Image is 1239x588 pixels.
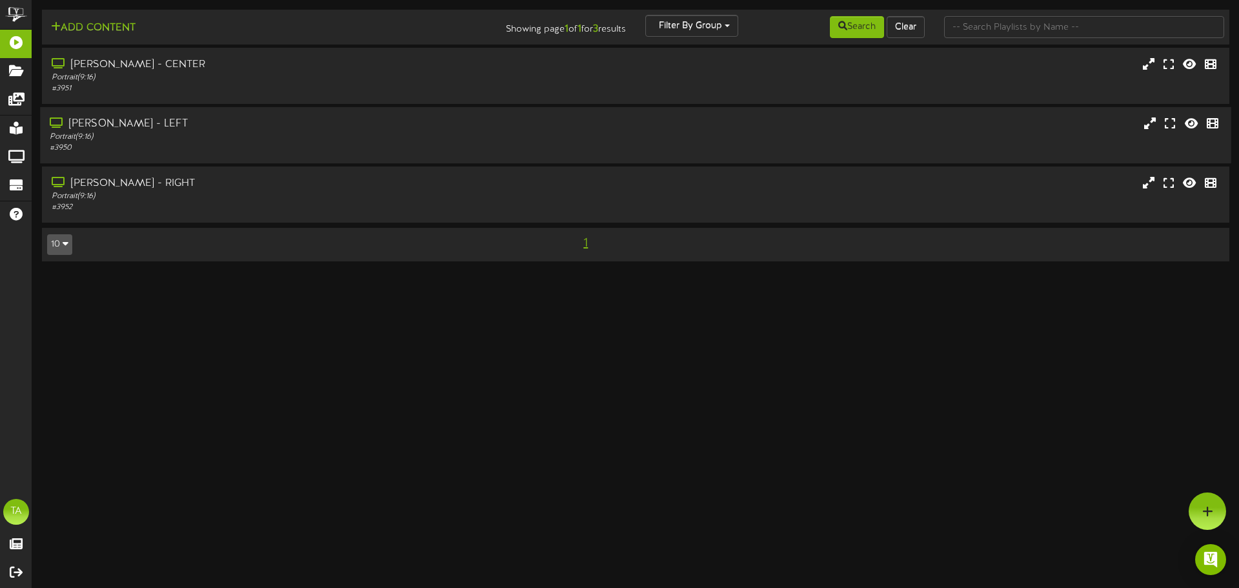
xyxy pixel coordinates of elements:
[565,23,569,35] strong: 1
[52,191,527,202] div: Portrait ( 9:16 )
[436,15,636,37] div: Showing page of for results
[52,176,527,191] div: [PERSON_NAME] - RIGHT
[578,23,581,35] strong: 1
[52,202,527,213] div: # 3952
[593,23,598,35] strong: 3
[52,72,527,83] div: Portrait ( 9:16 )
[52,57,527,72] div: [PERSON_NAME] - CENTER
[830,16,884,38] button: Search
[52,83,527,94] div: # 3951
[645,15,738,37] button: Filter By Group
[50,143,527,154] div: # 3950
[944,16,1224,38] input: -- Search Playlists by Name --
[887,16,925,38] button: Clear
[1195,544,1226,575] div: Open Intercom Messenger
[50,117,527,132] div: [PERSON_NAME] - LEFT
[47,20,139,36] button: Add Content
[3,499,29,525] div: TA
[580,236,591,250] span: 1
[47,234,72,255] button: 10
[50,132,527,143] div: Portrait ( 9:16 )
